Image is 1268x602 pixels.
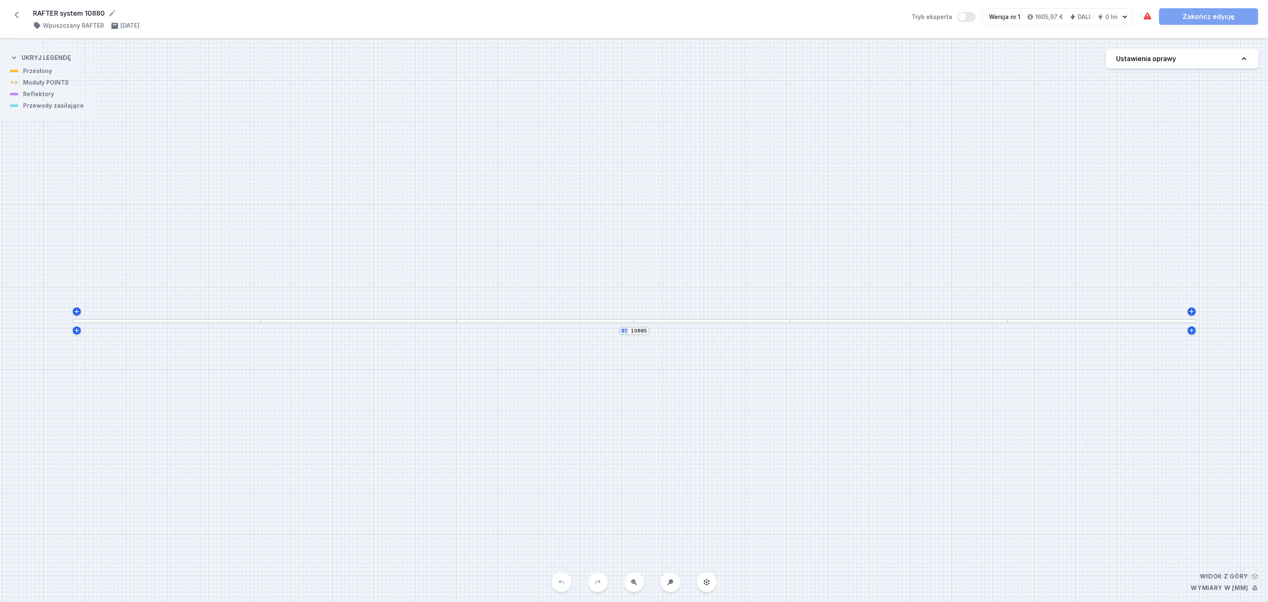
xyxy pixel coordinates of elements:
[108,9,116,17] button: Edytuj nazwę projektu
[1035,13,1063,21] h4: 1605,97 €
[630,328,647,334] input: Wymiar [mm]
[33,8,902,18] form: RAFTER system 10880
[1105,13,1117,21] h4: 0 lm
[121,21,140,30] h4: [DATE]
[1106,49,1258,68] button: Ustawienia oprawy
[1116,54,1176,64] h4: Ustawienia oprawy
[21,54,71,62] h4: Ukryj legendę
[957,12,975,22] button: Tryb eksperta
[989,13,1020,21] div: Wersja nr 1
[1078,13,1091,21] h4: DALI
[912,12,975,22] label: Tryb eksperta
[10,47,71,67] button: Ukryj legendę
[982,8,1133,26] button: Wersja nr 11605,97 €DALI0 lm
[43,21,104,30] h4: Wpuszczany RAFTER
